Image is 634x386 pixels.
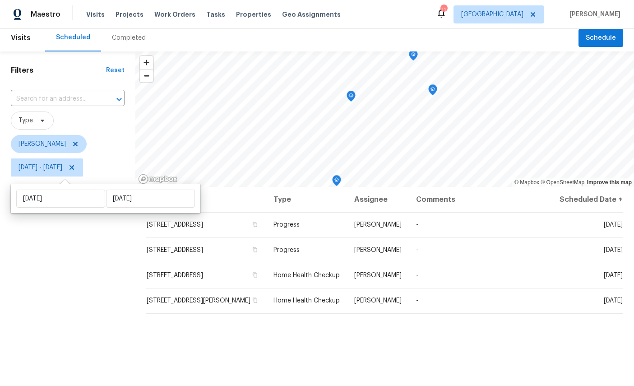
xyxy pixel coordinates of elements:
[428,84,437,98] div: Map marker
[251,271,259,279] button: Copy Address
[604,272,623,279] span: [DATE]
[604,222,623,228] span: [DATE]
[236,10,271,19] span: Properties
[332,175,341,189] div: Map marker
[587,179,632,186] a: Improve this map
[251,220,259,228] button: Copy Address
[106,66,125,75] div: Reset
[347,187,409,212] th: Assignee
[514,179,539,186] a: Mapbox
[273,272,340,279] span: Home Health Checkup
[147,272,203,279] span: [STREET_ADDRESS]
[206,11,225,18] span: Tasks
[11,28,31,48] span: Visits
[113,93,125,106] button: Open
[147,222,203,228] span: [STREET_ADDRESS]
[147,298,250,304] span: [STREET_ADDRESS][PERSON_NAME]
[19,140,66,149] span: [PERSON_NAME]
[416,272,418,279] span: -
[354,272,402,279] span: [PERSON_NAME]
[140,69,153,82] button: Zoom out
[135,51,634,187] canvas: Map
[147,247,203,253] span: [STREET_ADDRESS]
[11,66,106,75] h1: Filters
[409,50,418,64] div: Map marker
[409,187,552,212] th: Comments
[354,222,402,228] span: [PERSON_NAME]
[416,247,418,253] span: -
[604,298,623,304] span: [DATE]
[273,247,300,253] span: Progress
[19,116,33,125] span: Type
[416,222,418,228] span: -
[578,29,623,47] button: Schedule
[282,10,341,19] span: Geo Assignments
[251,296,259,304] button: Copy Address
[112,33,146,42] div: Completed
[541,179,584,186] a: OpenStreetMap
[251,246,259,254] button: Copy Address
[140,56,153,69] button: Zoom in
[461,10,523,19] span: [GEOGRAPHIC_DATA]
[273,222,300,228] span: Progress
[416,298,418,304] span: -
[552,187,623,212] th: Scheduled Date ↑
[106,190,195,208] input: End date
[586,33,616,44] span: Schedule
[146,187,266,212] th: Address
[604,247,623,253] span: [DATE]
[86,10,105,19] span: Visits
[354,298,402,304] span: [PERSON_NAME]
[16,190,105,208] input: Start date
[31,10,60,19] span: Maestro
[354,247,402,253] span: [PERSON_NAME]
[273,298,340,304] span: Home Health Checkup
[347,91,356,105] div: Map marker
[566,10,620,19] span: [PERSON_NAME]
[138,174,178,184] a: Mapbox homepage
[266,187,347,212] th: Type
[19,163,62,172] span: [DATE] - [DATE]
[154,10,195,19] span: Work Orders
[116,10,143,19] span: Projects
[11,92,99,106] input: Search for an address...
[56,33,90,42] div: Scheduled
[440,5,447,14] div: 11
